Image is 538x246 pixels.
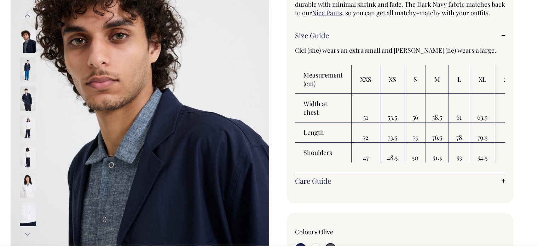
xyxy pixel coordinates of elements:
[380,94,405,122] td: 53.5
[380,143,405,162] td: 48.5
[426,65,449,94] th: M
[352,143,380,162] td: 47
[449,122,470,143] td: 78
[405,143,426,162] td: 50
[470,65,495,94] th: XL
[449,143,470,162] td: 53
[405,94,426,122] td: 56
[449,94,470,122] td: 61
[295,177,505,185] a: Care Guide
[495,143,523,162] td: 56
[20,115,36,140] img: off-white
[20,144,36,169] img: off-white
[295,143,352,162] th: Shoulders
[314,228,317,236] span: •
[352,65,380,94] th: XXS
[352,122,380,143] td: 72
[495,94,523,122] td: 66
[20,28,36,53] img: dark-navy
[426,94,449,122] td: 58.5
[342,8,490,17] span: , so you can get all matchy-matchy with your outfits.
[319,228,333,236] label: Olive
[20,57,36,82] img: dark-navy
[426,143,449,162] td: 51.5
[20,202,36,227] img: off-white
[22,8,33,24] button: Previous
[470,122,495,143] td: 79.5
[295,94,352,122] th: Width at chest
[312,8,342,17] a: Nice Pants
[495,65,523,94] th: 2XL
[380,122,405,143] td: 73.5
[380,65,405,94] th: XS
[295,31,505,40] a: Size Guide
[22,226,33,242] button: Next
[495,122,523,143] td: 81
[295,46,496,55] span: Cici (she) wears an extra small and [PERSON_NAME] (he) wears a large.
[449,65,470,94] th: L
[20,86,36,111] img: dark-navy
[352,94,380,122] td: 51
[470,94,495,122] td: 63.5
[20,173,36,198] img: off-white
[405,122,426,143] td: 75
[426,122,449,143] td: 76.5
[405,65,426,94] th: S
[295,228,379,236] div: Colour
[295,65,352,94] th: Measurement (cm)
[295,122,352,143] th: Length
[470,143,495,162] td: 54.5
